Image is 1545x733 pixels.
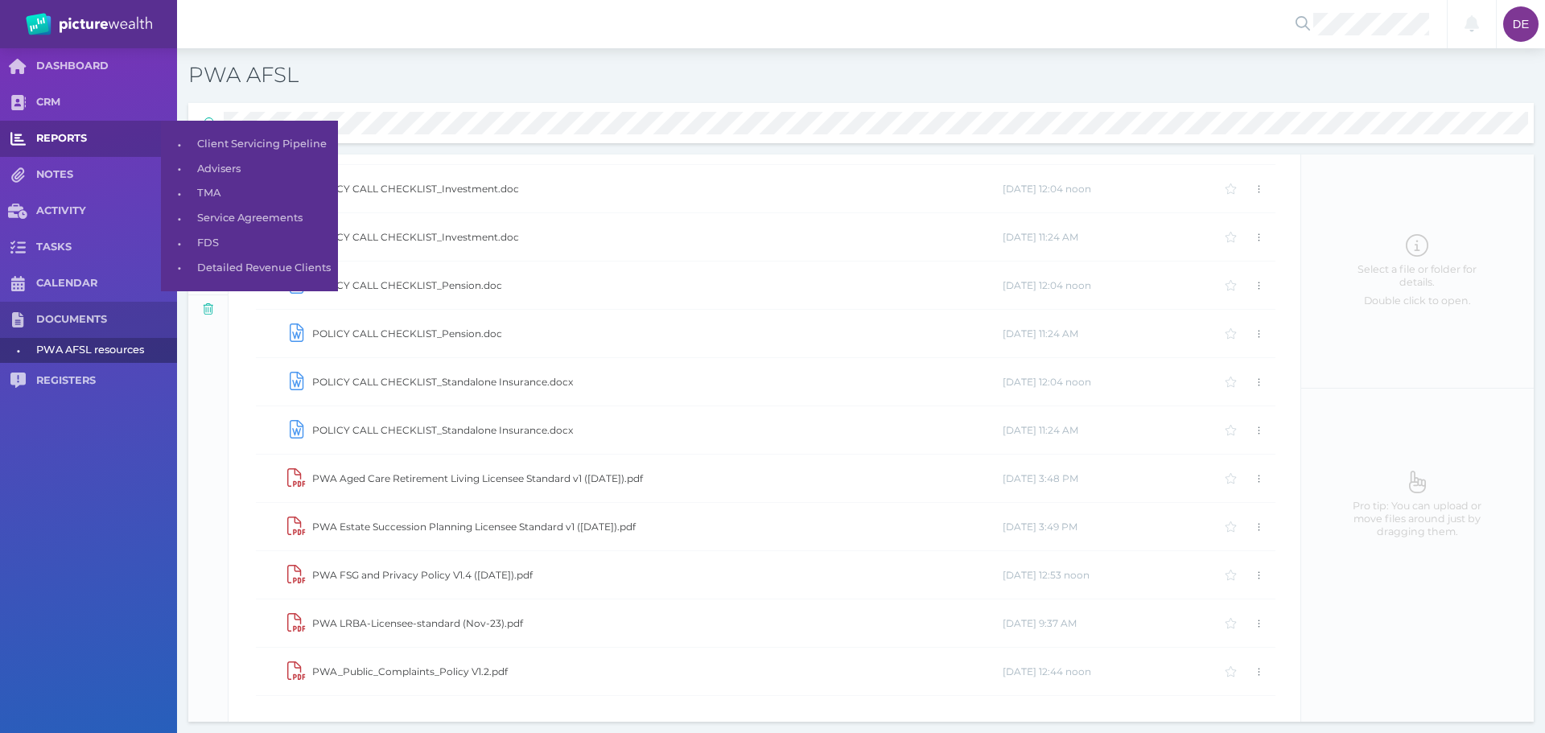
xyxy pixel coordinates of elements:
[1003,376,1091,388] span: [DATE] 12:04 noon
[36,241,177,254] span: TASKS
[311,455,1002,503] td: PWA Aged Care Retirement Living Licensee Standard v1 ([DATE]).pdf
[161,233,197,253] span: •
[36,204,177,218] span: ACTIVITY
[311,165,1002,213] td: POLICY CALL CHECKLIST_Investment.doc
[161,134,197,154] span: •
[36,313,177,327] span: DOCUMENTS
[197,206,332,231] span: Service Agreements
[1003,617,1077,629] span: [DATE] 9:37 AM
[197,157,332,182] span: Advisers
[197,231,332,256] span: FDS
[26,13,152,35] img: PW
[36,277,177,290] span: CALENDAR
[1336,294,1498,307] span: Double click to open.
[36,60,177,73] span: DASHBOARD
[197,181,332,206] span: TMA
[36,168,177,182] span: NOTES
[161,157,338,182] a: •Advisers
[311,599,1002,648] td: PWA LRBA-Licensee-standard (Nov-23).pdf
[36,338,171,363] span: PWA AFSL resources
[1003,279,1091,291] span: [DATE] 12:04 noon
[36,96,177,109] span: CRM
[161,159,197,179] span: •
[1003,569,1090,581] span: [DATE] 12:53 noon
[1003,521,1077,533] span: [DATE] 3:49 PM
[188,62,1086,89] h3: PWA AFSL
[311,406,1002,455] td: POLICY CALL CHECKLIST_Standalone Insurance.docx
[161,256,338,281] a: •Detailed Revenue Clients
[311,358,1002,406] td: POLICY CALL CHECKLIST_Standalone Insurance.docx
[1003,327,1078,340] span: [DATE] 11:24 AM
[161,257,197,278] span: •
[1003,424,1078,436] span: [DATE] 11:24 AM
[311,648,1002,696] td: PWA_Public_Complaints_Policy V1.2.pdf
[1003,231,1078,243] span: [DATE] 11:24 AM
[36,132,177,146] span: REPORTS
[1003,472,1078,484] span: [DATE] 3:48 PM
[197,256,332,281] span: Detailed Revenue Clients
[1336,263,1498,290] span: Select a file or folder for details.
[161,132,338,157] a: •Client Servicing Pipeline
[1336,500,1498,539] span: Pro tip: You can upload or move files around just by dragging them.
[1003,183,1091,195] span: [DATE] 12:04 noon
[311,310,1002,358] td: POLICY CALL CHECKLIST_Pension.doc
[1003,665,1091,677] span: [DATE] 12:44 noon
[311,551,1002,599] td: PWA FSG and Privacy Policy V1.4 ([DATE]).pdf
[161,208,197,229] span: •
[36,374,177,388] span: REGISTERS
[311,503,1002,551] td: PWA Estate Succession Planning Licensee Standard v1 ([DATE]).pdf
[161,231,338,256] a: •FDS
[161,181,338,206] a: •TMA
[161,183,197,204] span: •
[311,261,1002,310] td: POLICY CALL CHECKLIST_Pension.doc
[311,213,1002,261] td: POLICY CALL CHECKLIST_Investment.doc
[1503,6,1539,42] div: Darcie Ercegovich
[161,206,338,231] a: •Service Agreements
[197,132,332,157] span: Client Servicing Pipeline
[1513,18,1529,31] span: DE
